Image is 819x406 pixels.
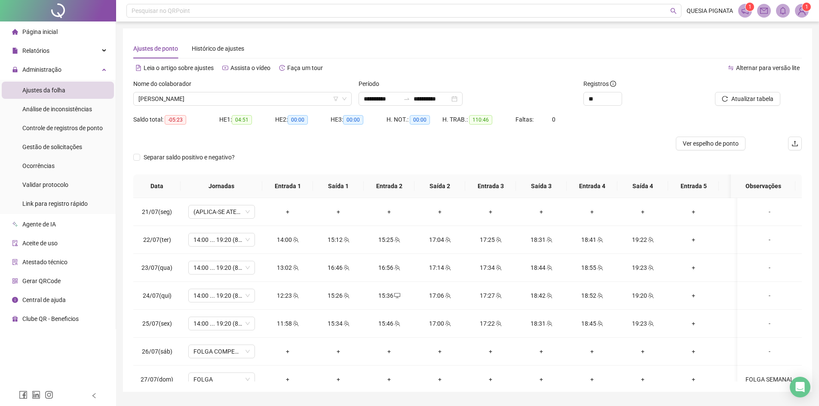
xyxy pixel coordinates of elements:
span: audit [12,240,18,246]
span: info-circle [12,297,18,303]
span: team [343,265,350,271]
span: team [546,237,552,243]
div: 15:12 [320,235,357,244]
div: + [675,319,712,328]
span: team [292,321,299,327]
span: Administração [22,66,61,73]
div: 15:26 [320,291,357,300]
div: 19:20 [624,291,661,300]
div: + [523,347,560,356]
div: 18:42 [523,291,560,300]
div: - [744,263,795,272]
span: notification [741,7,749,15]
th: Observações [731,174,795,198]
div: 18:41 [574,235,610,244]
span: Aceite de uso [22,240,58,247]
div: + [726,319,763,328]
div: + [675,207,712,217]
span: 14:00 ... 19:20 (8 HORAS) [193,233,250,246]
div: - [744,207,795,217]
div: + [371,375,408,384]
div: Saldo total: [133,115,219,125]
div: - [744,235,795,244]
span: Registros [583,79,616,89]
span: Validar protocolo [22,181,68,188]
th: Saída 2 [414,174,465,198]
span: instagram [45,391,53,399]
span: file-text [135,65,141,71]
span: 14:00 ... 19:20 (8 HORAS) [193,261,250,274]
span: team [292,265,299,271]
div: H. TRAB.: [442,115,515,125]
span: gift [12,316,18,322]
div: 18:31 [523,319,560,328]
th: Saída 5 [719,174,770,198]
span: Ajustes da folha [22,87,65,94]
span: lock [12,67,18,73]
div: 17:04 [421,235,458,244]
span: team [393,321,400,327]
span: 26/07(sáb) [142,348,172,355]
span: qrcode [12,278,18,284]
span: team [596,293,603,299]
div: 11:58 [269,319,306,328]
div: HE 1: [219,115,275,125]
span: swap-right [403,95,410,102]
span: team [495,265,502,271]
div: 12:23 [269,291,306,300]
span: 25/07(sex) [142,320,172,327]
span: team [292,237,299,243]
div: + [523,207,560,217]
span: team [343,293,350,299]
span: team [495,237,502,243]
div: + [269,375,306,384]
span: 00:00 [410,115,430,125]
span: team [647,321,654,327]
div: + [421,347,458,356]
th: Entrada 5 [668,174,719,198]
th: Jornadas [181,174,262,198]
span: -05:23 [165,115,186,125]
div: + [320,347,357,356]
span: team [546,293,552,299]
div: + [269,347,306,356]
div: 15:36 [371,291,408,300]
span: facebook [19,391,28,399]
div: 18:55 [574,263,610,272]
th: Saída 3 [516,174,567,198]
div: - [744,291,795,300]
span: Página inicial [22,28,58,35]
div: 17:00 [421,319,458,328]
span: team [647,265,654,271]
span: team [343,321,350,327]
span: team [444,265,451,271]
div: 16:56 [371,263,408,272]
span: 1 [805,4,808,10]
div: + [421,207,458,217]
span: youtube [222,65,228,71]
th: Entrada 4 [567,174,617,198]
div: HE 3: [331,115,386,125]
div: 15:34 [320,319,357,328]
span: info-circle [610,81,616,87]
div: + [574,207,610,217]
span: Relatórios [22,47,49,54]
span: QUESIA PIGNATA [687,6,733,15]
span: Agente de IA [22,221,56,228]
span: team [647,293,654,299]
span: team [495,293,502,299]
button: Atualizar tabela [715,92,780,106]
div: H. NOT.: [386,115,442,125]
span: FOLGA COMPENSATÓRIA [193,345,250,358]
div: + [726,263,763,272]
span: Clube QR - Beneficios [22,315,79,322]
span: Faltas: [515,116,535,123]
div: + [371,347,408,356]
span: (APLICA-SE ATESTADO) [193,205,250,218]
div: + [421,375,458,384]
span: team [546,265,552,271]
div: HE 2: [275,115,331,125]
div: + [726,375,763,384]
span: linkedin [32,391,40,399]
span: team [546,321,552,327]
